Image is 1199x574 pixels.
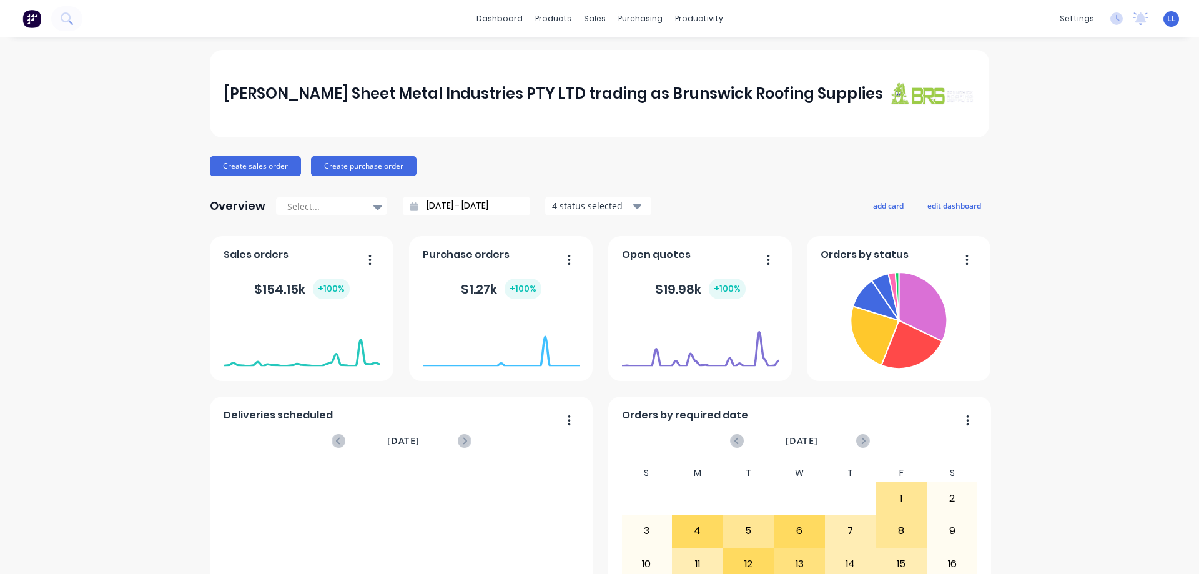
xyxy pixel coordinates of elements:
[505,279,541,299] div: + 100 %
[210,194,265,219] div: Overview
[723,464,774,482] div: T
[786,434,818,448] span: [DATE]
[774,464,825,482] div: W
[311,156,417,176] button: Create purchase order
[825,464,876,482] div: T
[470,9,529,28] a: dashboard
[1167,13,1176,24] span: LL
[927,515,977,547] div: 9
[876,464,927,482] div: F
[622,515,672,547] div: 3
[919,197,989,214] button: edit dashboard
[621,464,673,482] div: S
[876,483,926,514] div: 1
[865,197,912,214] button: add card
[529,9,578,28] div: products
[724,515,774,547] div: 5
[224,247,289,262] span: Sales orders
[672,464,723,482] div: M
[612,9,669,28] div: purchasing
[552,199,631,212] div: 4 status selected
[254,279,350,299] div: $ 154.15k
[826,515,876,547] div: 7
[545,197,651,215] button: 4 status selected
[774,515,824,547] div: 6
[1053,9,1100,28] div: settings
[224,81,883,106] div: [PERSON_NAME] Sheet Metal Industries PTY LTD trading as Brunswick Roofing Supplies
[423,247,510,262] span: Purchase orders
[461,279,541,299] div: $ 1.27k
[655,279,746,299] div: $ 19.98k
[387,434,420,448] span: [DATE]
[876,515,926,547] div: 8
[578,9,612,28] div: sales
[313,279,350,299] div: + 100 %
[673,515,723,547] div: 4
[210,156,301,176] button: Create sales order
[224,408,333,423] span: Deliveries scheduled
[669,9,729,28] div: productivity
[622,247,691,262] span: Open quotes
[927,464,978,482] div: S
[888,82,975,105] img: J A Sheet Metal Industries PTY LTD trading as Brunswick Roofing Supplies
[709,279,746,299] div: + 100 %
[927,483,977,514] div: 2
[821,247,909,262] span: Orders by status
[22,9,41,28] img: Factory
